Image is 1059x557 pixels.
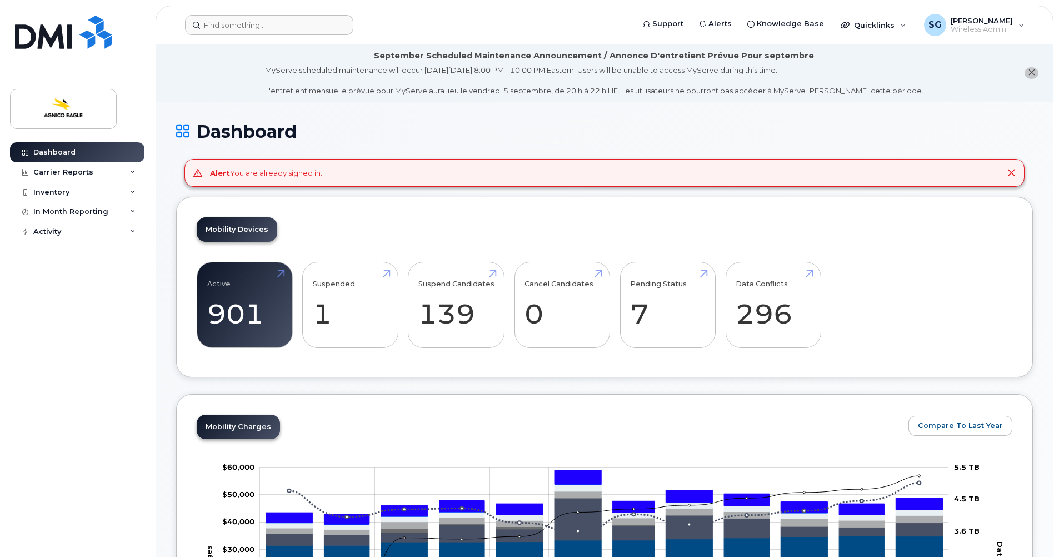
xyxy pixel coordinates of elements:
a: Pending Status 7 [630,268,705,342]
tspan: 4.5 TB [954,494,980,503]
a: Suspended 1 [313,268,388,342]
a: Suspend Candidates 139 [418,268,494,342]
tspan: 5.5 TB [954,462,980,471]
button: close notification [1025,67,1038,79]
g: Roaming [266,498,943,545]
tspan: $30,000 [222,544,254,553]
g: $0 [222,544,254,553]
div: You are already signed in. [210,168,322,178]
tspan: $40,000 [222,517,254,526]
a: Mobility Devices [197,217,277,242]
a: Active 901 [207,268,282,342]
g: $0 [222,517,254,526]
div: MyServe scheduled maintenance will occur [DATE][DATE] 8:00 PM - 10:00 PM Eastern. Users will be u... [265,65,923,96]
strong: Alert [210,168,230,177]
a: Cancel Candidates 0 [524,268,600,342]
g: $0 [222,490,254,499]
tspan: 3.6 TB [954,526,980,535]
button: Compare To Last Year [908,416,1012,436]
g: $0 [222,462,254,471]
span: Compare To Last Year [918,420,1003,431]
a: Mobility Charges [197,415,280,439]
a: Data Conflicts 296 [736,268,811,342]
tspan: $60,000 [222,462,254,471]
div: September Scheduled Maintenance Announcement / Annonce D'entretient Prévue Pour septembre [374,50,814,62]
h1: Dashboard [176,122,1033,141]
tspan: $50,000 [222,490,254,499]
